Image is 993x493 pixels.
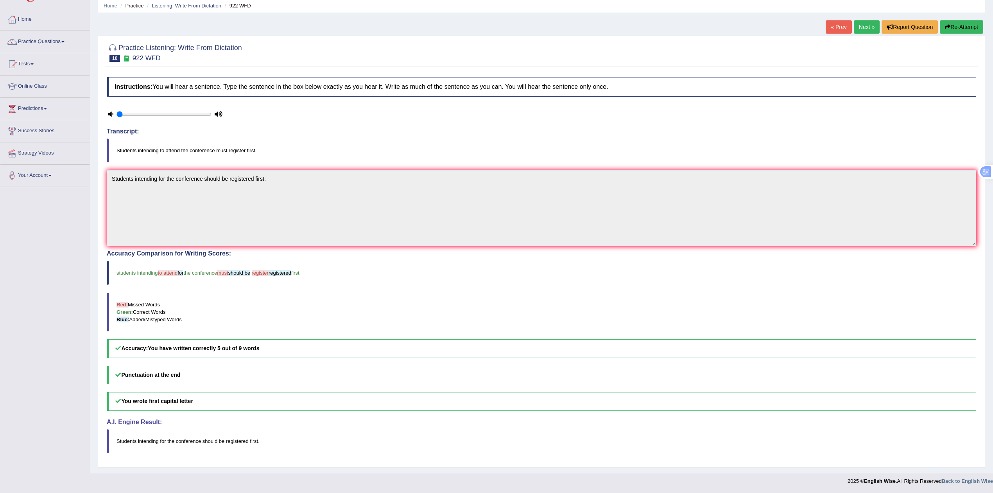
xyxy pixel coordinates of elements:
[117,302,128,308] b: Red:
[133,54,161,62] small: 922 WFD
[152,3,221,9] a: Listening: Write From Dictation
[0,9,90,28] a: Home
[104,3,117,9] a: Home
[107,42,242,62] h2: Practice Listening: Write From Dictation
[0,31,90,50] a: Practice Questions
[107,77,976,97] h4: You will hear a sentence. Type the sentence in the box below exactly as you hear it. Write as muc...
[107,250,976,257] h4: Accuracy Comparison for Writing Scores:
[223,2,251,9] li: 922 WFD
[252,270,269,276] span: register
[854,20,880,34] a: Next »
[826,20,851,34] a: « Prev
[117,270,158,276] span: students intending
[183,270,217,276] span: the conference
[138,438,159,444] span: intending
[117,438,136,444] span: Students
[117,309,133,315] b: Green:
[158,270,178,276] span: to attend
[107,128,976,135] h4: Transcript:
[291,270,299,276] span: first
[0,142,90,162] a: Strategy Videos
[203,438,217,444] span: should
[109,55,120,62] span: 10
[176,438,201,444] span: conference
[228,270,250,276] span: should be
[107,419,976,426] h4: A.I. Engine Result:
[177,270,183,276] span: for
[0,53,90,73] a: Tests
[107,429,976,453] blockquote: .
[107,339,976,358] h5: Accuracy:
[269,270,291,276] span: registered
[148,345,259,351] b: You have written correctly 5 out of 9 words
[226,438,249,444] span: registered
[107,139,976,162] blockquote: Students intending to attend the conference must register first.
[940,20,983,34] button: Re-Attempt
[219,438,224,444] span: be
[942,478,993,484] a: Back to English Wise
[882,20,938,34] button: Report Question
[115,83,152,90] b: Instructions:
[107,392,976,410] h5: You wrote first capital letter
[122,55,130,62] small: Exam occurring question
[118,2,143,9] li: Practice
[167,438,174,444] span: the
[250,438,258,444] span: first
[848,473,993,485] div: 2025 © All Rights Reserved
[0,76,90,95] a: Online Class
[107,293,976,331] blockquote: Missed Words Correct Words Added/Mistyped Words
[0,98,90,117] a: Predictions
[0,120,90,140] a: Success Stories
[160,438,166,444] span: for
[117,317,129,322] b: Blue:
[0,165,90,184] a: Your Account
[107,366,976,384] h5: Punctuation at the end
[864,478,897,484] strong: English Wise.
[217,270,228,276] span: must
